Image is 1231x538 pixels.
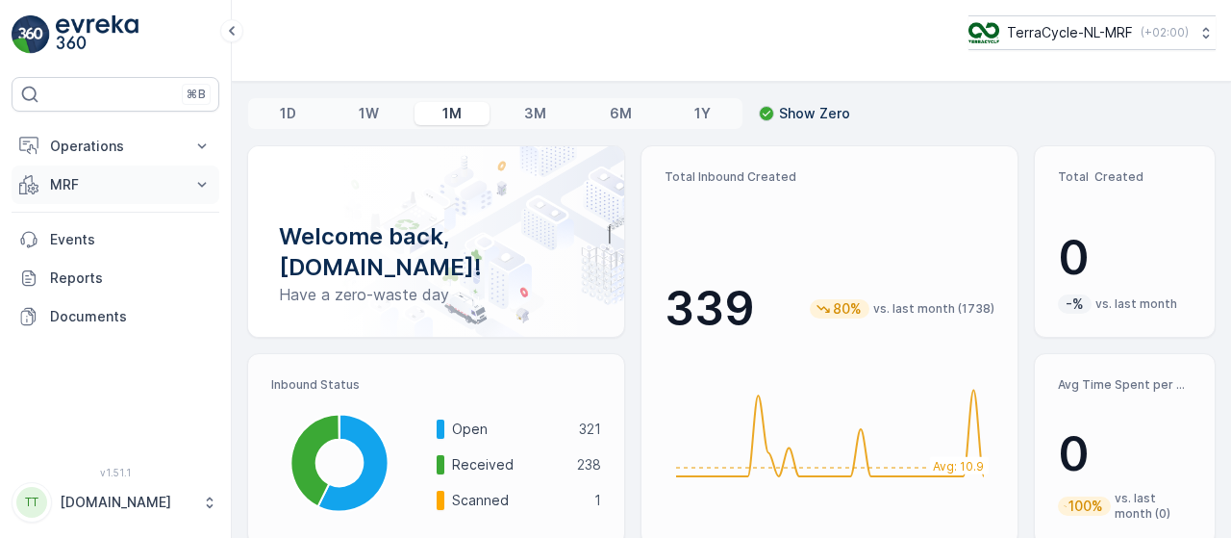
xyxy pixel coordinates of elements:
[12,482,219,523] button: TT[DOMAIN_NAME]
[16,487,47,518] div: TT
[665,169,994,185] p: Total Inbound Created
[1058,169,1192,185] p: Total Created
[968,22,999,43] img: TC_v739CUj.png
[12,15,50,54] img: logo
[1058,377,1192,393] p: Avg Time Spent per Process (hr)
[60,493,192,512] p: [DOMAIN_NAME]
[50,269,212,288] p: Reports
[50,137,181,156] p: Operations
[968,15,1216,50] button: TerraCycle-NL-MRF(+02:00)
[442,104,462,123] p: 1M
[280,104,296,123] p: 1D
[1141,25,1189,40] p: ( +02:00 )
[50,307,212,326] p: Documents
[50,230,212,249] p: Events
[56,15,138,54] img: logo_light-DOdMpM7g.png
[694,104,711,123] p: 1Y
[12,297,219,336] a: Documents
[12,166,219,204] button: MRF
[452,420,566,439] p: Open
[579,420,601,439] p: 321
[452,455,565,474] p: Received
[359,104,379,123] p: 1W
[12,127,219,166] button: Operations
[279,221,593,283] p: Welcome back, [DOMAIN_NAME]!
[1095,296,1177,312] p: vs. last month
[1058,425,1192,483] p: 0
[577,455,601,474] p: 238
[1067,497,1105,516] p: 100%
[50,175,181,194] p: MRF
[524,104,546,123] p: 3M
[665,280,755,338] p: 339
[831,299,864,319] p: 80%
[779,104,850,123] p: Show Zero
[1007,23,1133,42] p: TerraCycle-NL-MRF
[610,104,632,123] p: 6M
[1064,295,1086,314] p: -%
[594,491,601,510] p: 1
[279,283,593,306] p: Have a zero-waste day
[12,467,219,478] span: v 1.51.1
[271,377,601,393] p: Inbound Status
[873,301,994,317] p: vs. last month (1738)
[452,491,582,510] p: Scanned
[1115,491,1192,522] p: vs. last month (0)
[12,259,219,297] a: Reports
[187,87,206,102] p: ⌘B
[1058,229,1192,287] p: 0
[12,220,219,259] a: Events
